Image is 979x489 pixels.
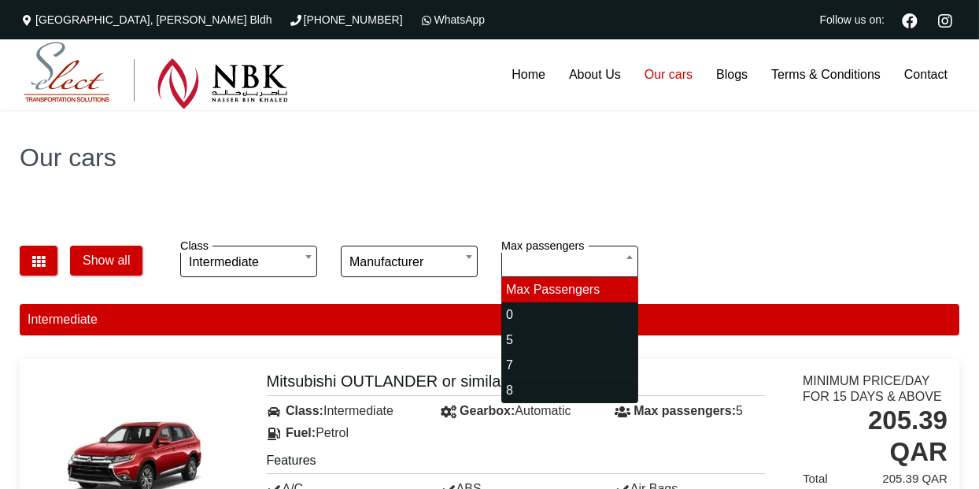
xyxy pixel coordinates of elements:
[24,42,288,109] img: Select Rent a Car
[501,277,638,302] li: Max passengers
[70,246,142,276] button: Show all
[20,304,959,335] div: Intermediate
[759,39,892,110] a: Terms & Conditions
[255,400,429,422] div: Intermediate
[501,353,638,378] li: 7
[892,39,959,110] a: Contact
[811,405,948,468] div: 205.39 QAR
[341,246,478,277] span: Manufacturer
[634,404,736,417] strong: Max passengers:
[267,452,766,474] h5: Features
[189,246,308,278] span: Intermediate
[180,246,317,277] span: Intermediate
[501,239,589,253] label: Max passengers
[501,302,638,328] li: 0
[557,39,633,110] a: About Us
[419,13,486,26] a: WhatsApp
[267,371,766,396] a: Mitsubishi OUTLANDER or similar
[286,404,323,417] strong: Class:
[288,13,403,26] a: [PHONE_NUMBER]
[501,378,638,403] li: 8
[349,246,469,278] span: Manufacturer
[255,422,429,444] div: Petrol
[501,328,638,353] li: 5
[704,39,759,110] a: Blogs
[20,145,959,170] h1: Our cars
[180,239,212,253] label: Class
[286,426,316,439] strong: Fuel:
[633,39,704,110] a: Our cars
[460,404,515,417] strong: Gearbox:
[803,373,948,405] div: Minimum Price/Day for 15 days & Above
[603,400,777,422] div: 5
[429,400,603,422] div: Automatic
[932,11,959,28] a: Instagram
[803,472,828,485] span: Total
[896,11,924,28] a: Facebook
[500,39,557,110] a: Home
